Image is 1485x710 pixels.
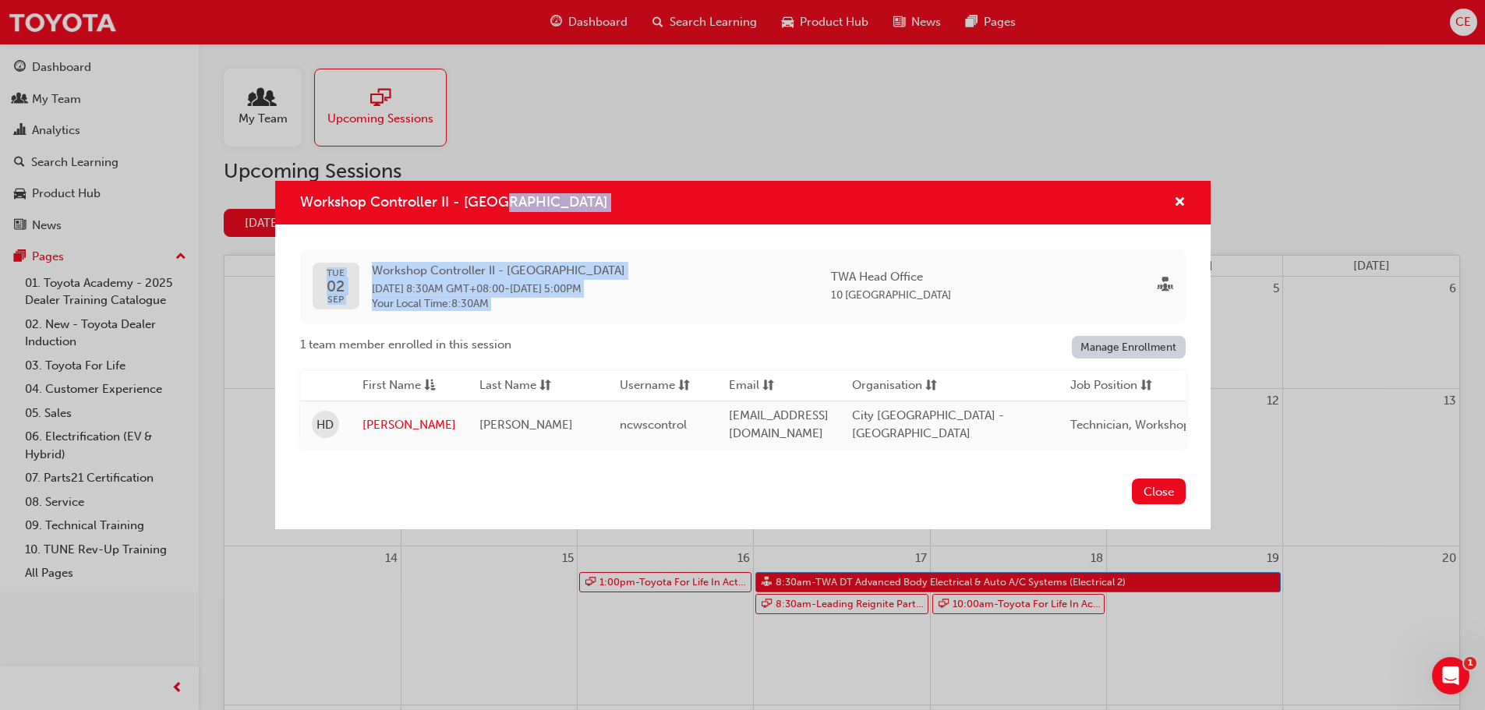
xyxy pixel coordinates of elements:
span: HD [316,416,334,434]
span: [PERSON_NAME] [479,418,573,432]
span: sorting-icon [678,376,690,396]
span: sessionType_FACE_TO_FACE-icon [1158,277,1173,295]
a: [PERSON_NAME] [362,416,456,434]
span: 02 Sep 2025 8:30AM GMT+08:00 [372,282,504,295]
span: TWA Head Office [831,268,951,286]
span: 02 [327,278,345,295]
a: Manage Enrollment [1072,336,1186,359]
span: sorting-icon [1140,376,1152,396]
span: 10 [GEOGRAPHIC_DATA] [831,288,951,302]
span: Your Local Time : 8:30AM [372,297,625,311]
span: 1 team member enrolled in this session [300,336,511,354]
button: Emailsorting-icon [729,376,815,396]
span: sorting-icon [925,376,937,396]
span: sorting-icon [762,376,774,396]
iframe: Intercom live chat [1432,657,1469,694]
span: Workshop Controller II - [GEOGRAPHIC_DATA] [372,262,625,280]
span: SEP [327,295,345,305]
button: Last Namesorting-icon [479,376,565,396]
button: cross-icon [1174,193,1186,213]
button: Close [1132,479,1186,504]
button: Usernamesorting-icon [620,376,705,396]
button: Organisationsorting-icon [852,376,938,396]
span: asc-icon [424,376,436,396]
span: Organisation [852,376,922,396]
span: Email [729,376,759,396]
span: First Name [362,376,421,396]
span: cross-icon [1174,196,1186,210]
span: Workshop Controller II - [GEOGRAPHIC_DATA] [300,193,607,210]
span: City [GEOGRAPHIC_DATA] - [GEOGRAPHIC_DATA] [852,408,1004,440]
span: Job Position [1070,376,1137,396]
button: Job Positionsorting-icon [1070,376,1156,396]
span: 1 [1464,657,1476,669]
div: - [372,262,625,311]
span: ncwscontrol [620,418,687,432]
span: 03 Sep 2025 5:00PM [510,282,582,295]
span: [EMAIL_ADDRESS][DOMAIN_NAME] [729,408,829,440]
span: TUE [327,268,345,278]
div: Workshop Controller II - PERTH [275,181,1211,530]
span: Technician, Workshop Controller [1070,418,1249,432]
span: Username [620,376,675,396]
span: Last Name [479,376,536,396]
span: sorting-icon [539,376,551,396]
button: First Nameasc-icon [362,376,448,396]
